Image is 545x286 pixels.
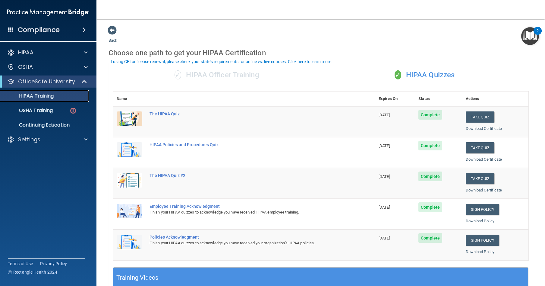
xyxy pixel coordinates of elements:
div: Policies Acknowledgment [150,235,345,239]
a: Privacy Policy [40,261,67,267]
p: OfficeSafe University [18,78,75,85]
span: Complete [418,110,442,120]
div: HIPAA Policies and Procedures Quiz [150,142,345,147]
p: OSHA Training [4,108,53,114]
div: 2 [537,31,539,39]
a: Download Certificate [466,157,502,162]
a: Download Certificate [466,188,502,192]
h5: Training Videos [116,272,159,283]
div: Finish your HIPAA quizzes to acknowledge you have received HIPAA employee training. [150,209,345,216]
iframe: Drift Widget Chat Controller [440,243,538,267]
p: Settings [18,136,40,143]
span: Ⓒ Rectangle Health 2024 [8,269,57,275]
a: Back [109,31,117,43]
div: The HIPAA Quiz [150,111,345,116]
a: Download Policy [466,219,495,223]
div: Choose one path to get your HIPAA Certification [109,44,533,62]
span: [DATE] [379,205,390,210]
div: The HIPAA Quiz #2 [150,173,345,178]
th: Name [113,92,146,106]
span: ✓ [175,70,181,79]
span: Complete [418,141,442,150]
a: OSHA [7,63,88,71]
div: Finish your HIPAA quizzes to acknowledge you have received your organization’s HIPAA policies. [150,239,345,247]
span: Complete [418,202,442,212]
img: danger-circle.6113f641.png [69,107,77,114]
div: If using CE for license renewal, please check your state's requirements for online vs. live cours... [109,59,332,64]
p: OSHA [18,63,33,71]
th: Actions [462,92,528,106]
th: Expires On [375,92,415,106]
span: [DATE] [379,174,390,179]
span: [DATE] [379,143,390,148]
button: Open Resource Center, 2 new notifications [521,27,539,45]
button: Take Quiz [466,111,495,123]
a: Download Certificate [466,126,502,131]
button: Take Quiz [466,173,495,184]
span: [DATE] [379,113,390,117]
div: HIPAA Quizzes [321,66,528,84]
button: Take Quiz [466,142,495,153]
span: [DATE] [379,236,390,240]
img: PMB logo [7,6,89,18]
a: Settings [7,136,88,143]
a: Sign Policy [466,204,499,215]
h4: Compliance [18,26,60,34]
div: HIPAA Officer Training [113,66,321,84]
a: Terms of Use [8,261,33,267]
p: HIPAA Training [4,93,54,99]
a: OfficeSafe University [7,78,87,85]
span: Complete [418,233,442,243]
th: Status [415,92,462,106]
p: HIPAA [18,49,33,56]
p: Continuing Education [4,122,86,128]
span: ✓ [395,70,401,79]
span: Complete [418,172,442,181]
div: Employee Training Acknowledgment [150,204,345,209]
a: Sign Policy [466,235,499,246]
button: If using CE for license renewal, please check your state's requirements for online vs. live cours... [109,59,333,65]
a: HIPAA [7,49,88,56]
